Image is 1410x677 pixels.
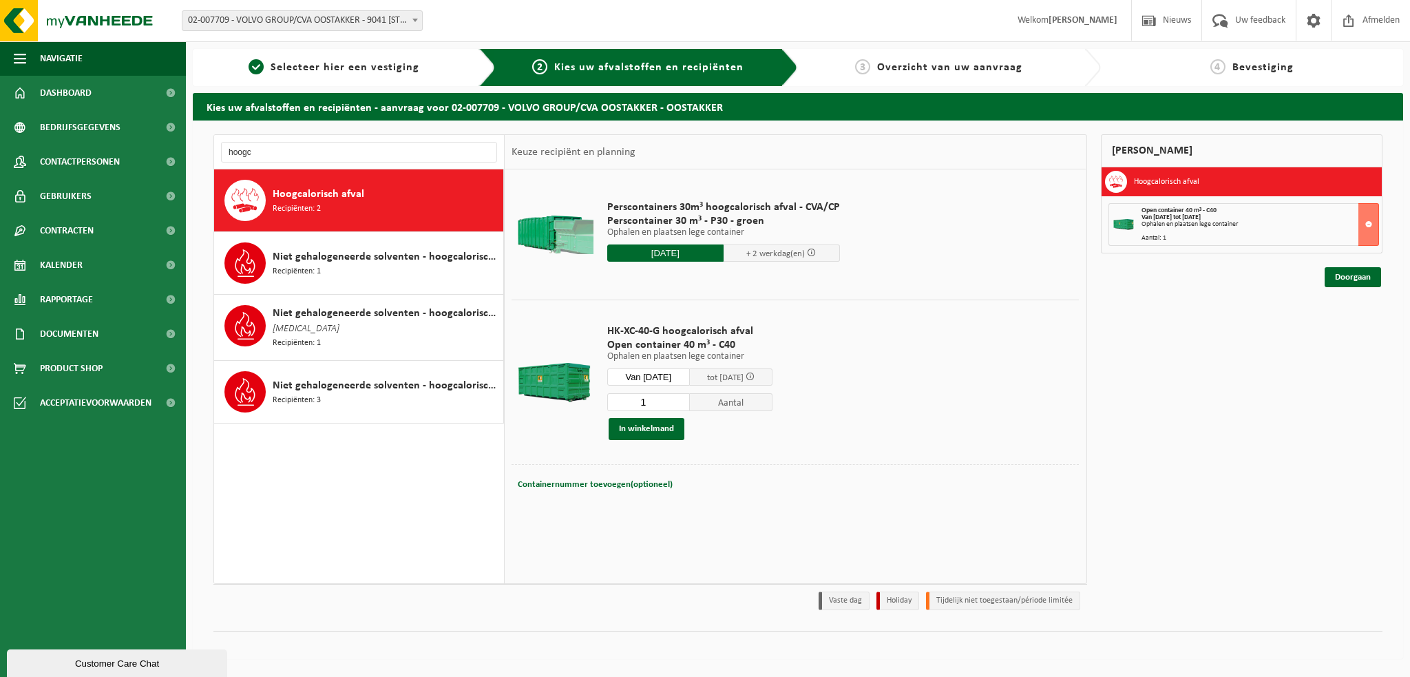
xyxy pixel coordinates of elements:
[182,11,422,30] span: 02-007709 - VOLVO GROUP/CVA OOSTAKKER - 9041 OOSTAKKER, SMALLEHEERWEG 31
[273,265,321,278] span: Recipiënten: 1
[607,244,724,262] input: Selecteer datum
[40,351,103,386] span: Product Shop
[1325,267,1381,287] a: Doorgaan
[1101,134,1383,167] div: [PERSON_NAME]
[40,248,83,282] span: Kalender
[518,480,673,489] span: Containernummer toevoegen(optioneel)
[1141,221,1379,228] div: Ophalen en plaatsen lege container
[40,386,151,420] span: Acceptatievoorwaarden
[214,295,504,361] button: Niet gehalogeneerde solventen - hoogcalorisch in IBC [MEDICAL_DATA] Recipiënten: 1
[746,249,805,258] span: + 2 werkdag(en)
[40,213,94,248] span: Contracten
[607,324,772,338] span: HK-XC-40-G hoogcalorisch afval
[40,179,92,213] span: Gebruikers
[607,228,840,238] p: Ophalen en plaatsen lege container
[214,361,504,424] button: Niet gehalogeneerde solventen - hoogcalorisch in kleinverpakking Recipiënten: 3
[607,338,772,352] span: Open container 40 m³ - C40
[40,76,92,110] span: Dashboard
[273,377,500,394] span: Niet gehalogeneerde solventen - hoogcalorisch in kleinverpakking
[182,10,423,31] span: 02-007709 - VOLVO GROUP/CVA OOSTAKKER - 9041 OOSTAKKER, SMALLEHEERWEG 31
[516,475,674,494] button: Containernummer toevoegen(optioneel)
[249,59,264,74] span: 1
[855,59,870,74] span: 3
[877,62,1022,73] span: Overzicht van uw aanvraag
[221,142,497,163] input: Materiaal zoeken
[273,249,500,265] span: Niet gehalogeneerde solventen - hoogcalorisch in 200lt-vat
[1232,62,1294,73] span: Bevestiging
[1141,213,1201,221] strong: Van [DATE] tot [DATE]
[609,418,684,440] button: In winkelmand
[214,169,504,232] button: Hoogcalorisch afval Recipiënten: 2
[1141,207,1217,214] span: Open container 40 m³ - C40
[273,186,364,202] span: Hoogcalorisch afval
[690,393,772,411] span: Aantal
[273,202,321,216] span: Recipiënten: 2
[607,352,772,362] p: Ophalen en plaatsen lege container
[607,214,840,228] span: Perscontainer 30 m³ - P30 - groen
[505,135,642,169] div: Keuze recipiënt en planning
[532,59,547,74] span: 2
[1210,59,1225,74] span: 4
[273,394,321,407] span: Recipiënten: 3
[1049,15,1117,25] strong: [PERSON_NAME]
[200,59,468,76] a: 1Selecteer hier een vestiging
[40,145,120,179] span: Contactpersonen
[707,373,744,382] span: tot [DATE]
[40,110,120,145] span: Bedrijfsgegevens
[1134,171,1199,193] h3: Hoogcalorisch afval
[7,647,230,677] iframe: chat widget
[607,200,840,214] span: Perscontainers 30m³ hoogcalorisch afval - CVA/CP
[193,93,1403,120] h2: Kies uw afvalstoffen en recipiënten - aanvraag voor 02-007709 - VOLVO GROUP/CVA OOSTAKKER - OOSTA...
[876,592,919,610] li: Holiday
[273,322,339,337] span: [MEDICAL_DATA]
[1141,235,1379,242] div: Aantal: 1
[926,592,1080,610] li: Tijdelijk niet toegestaan/période limitée
[554,62,744,73] span: Kies uw afvalstoffen en recipiënten
[271,62,419,73] span: Selecteer hier een vestiging
[40,41,83,76] span: Navigatie
[40,317,98,351] span: Documenten
[273,305,500,322] span: Niet gehalogeneerde solventen - hoogcalorisch in IBC
[607,368,690,386] input: Selecteer datum
[819,592,870,610] li: Vaste dag
[214,232,504,295] button: Niet gehalogeneerde solventen - hoogcalorisch in 200lt-vat Recipiënten: 1
[40,282,93,317] span: Rapportage
[273,337,321,350] span: Recipiënten: 1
